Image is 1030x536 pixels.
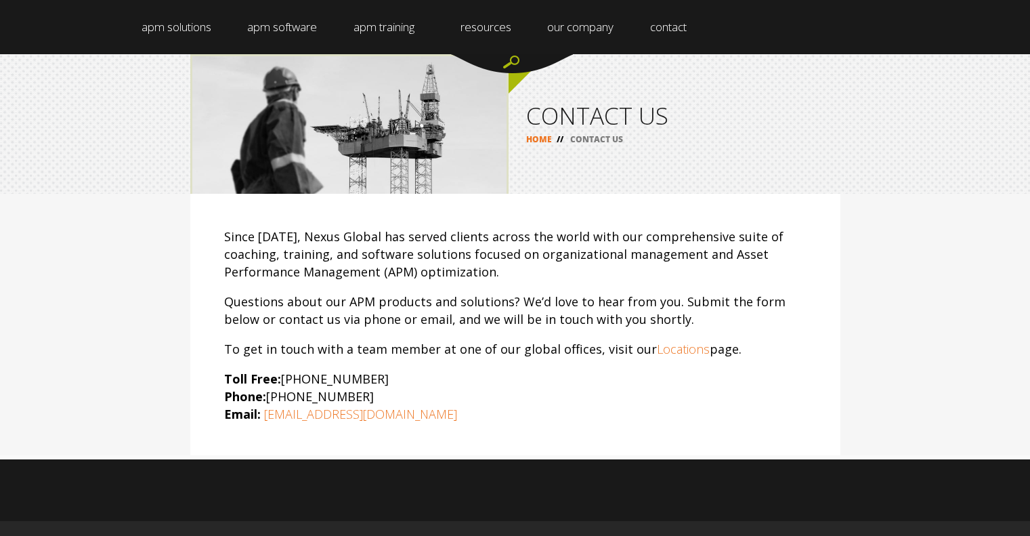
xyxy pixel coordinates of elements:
h1: CONTACT US [526,104,823,127]
p: Questions about our APM products and solutions? We’d love to hear from you. Submit the form below... [224,293,807,328]
p: [PHONE_NUMBER] [PHONE_NUMBER] [224,370,807,423]
strong: Email: [224,406,261,422]
p: To get in touch with a team member at one of our global offices, visit our page. [224,340,807,358]
p: Since [DATE], Nexus Global has served clients across the world with our comprehensive suite of co... [224,228,807,281]
span: // [552,133,568,145]
strong: Phone: [224,388,266,405]
a: [EMAIL_ADDRESS][DOMAIN_NAME] [264,406,457,422]
strong: Toll Free: [224,371,281,387]
a: Locations [657,341,710,357]
a: HOME [526,133,552,145]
